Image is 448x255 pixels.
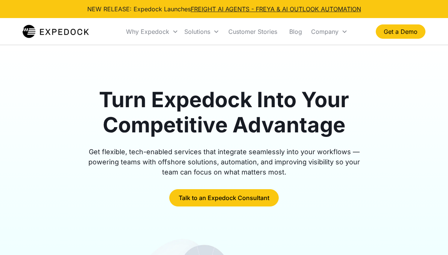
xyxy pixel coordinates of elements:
[123,19,181,44] div: Why Expedock
[181,19,222,44] div: Solutions
[126,28,169,35] div: Why Expedock
[222,19,283,44] a: Customer Stories
[191,5,361,13] a: FREIGHT AI AGENTS - FREYA & AI OUTLOOK AUTOMATION
[23,24,89,39] img: Expedock Logo
[283,19,308,44] a: Blog
[169,189,279,206] a: Talk to an Expedock Consultant
[23,24,89,39] a: home
[376,24,425,39] a: Get a Demo
[80,147,369,177] div: Get flexible, tech-enabled services that integrate seamlessly into your workflows — powering team...
[80,87,369,138] h1: Turn Expedock Into Your Competitive Advantage
[308,19,351,44] div: Company
[184,28,210,35] div: Solutions
[87,5,361,14] div: NEW RELEASE: Expedock Launches
[311,28,339,35] div: Company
